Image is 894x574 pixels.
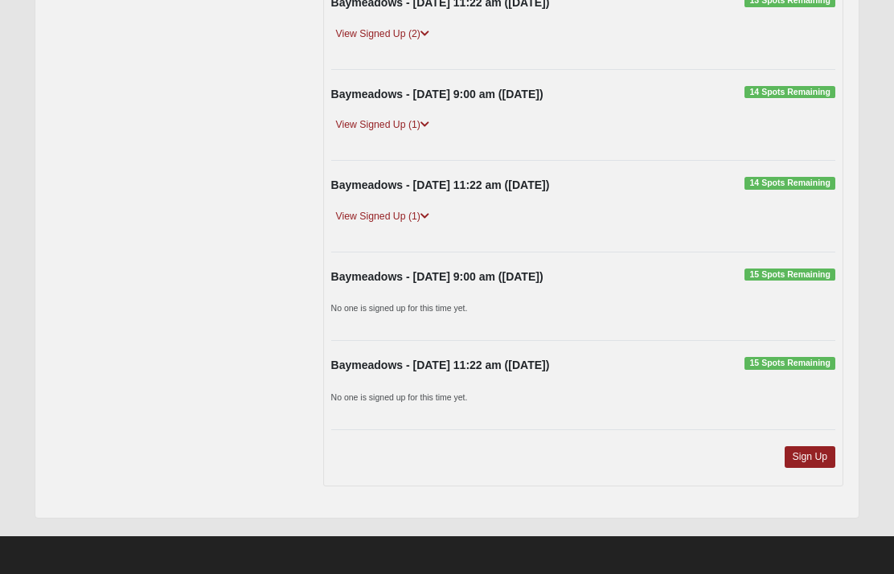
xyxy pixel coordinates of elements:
a: Sign Up [785,446,836,468]
strong: Baymeadows - [DATE] 9:00 am ([DATE]) [331,88,543,100]
span: 15 Spots Remaining [744,357,835,370]
small: No one is signed up for this time yet. [331,392,468,402]
a: View Signed Up (1) [331,208,434,225]
strong: Baymeadows - [DATE] 9:00 am ([DATE]) [331,270,543,283]
span: 14 Spots Remaining [744,177,835,190]
span: 15 Spots Remaining [744,269,835,281]
a: View Signed Up (2) [331,26,434,43]
small: No one is signed up for this time yet. [331,303,468,313]
a: View Signed Up (1) [331,117,434,133]
span: 14 Spots Remaining [744,86,835,99]
strong: Baymeadows - [DATE] 11:22 am ([DATE]) [331,359,550,371]
strong: Baymeadows - [DATE] 11:22 am ([DATE]) [331,178,550,191]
